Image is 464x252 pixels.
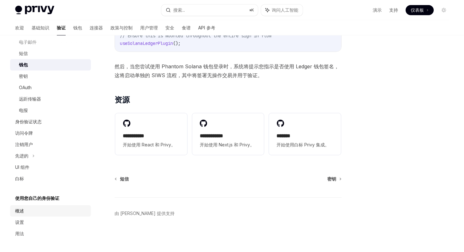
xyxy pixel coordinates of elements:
[120,33,271,39] span: // Ensure this is mounted throughout the entire sign in flow
[411,7,424,13] font: 仪表板
[90,20,103,35] a: 连接器
[15,153,28,158] font: 先进的
[19,85,32,90] font: OAuth
[115,95,129,104] font: 资源
[10,127,91,139] a: 访问令牌
[10,82,91,93] a: OAuth
[15,142,33,147] font: 注销用户
[57,25,66,30] font: 验证
[140,20,158,35] a: 用户管理
[15,130,33,136] font: 访问令牌
[15,208,24,213] font: 概述
[249,8,251,12] font: ⌘
[10,205,91,217] a: 概述
[15,119,42,124] font: 身份验证状态
[165,25,174,30] font: 安全
[115,63,339,78] font: 然后，当您尝试使用 Phantom Solana 钱包登录时，系统将提示您指示是否使用 Ledger 钱包签名，这将启动单独的 SIWS 流程，其中将签署无操作交易并用于验证。
[165,20,174,35] a: 安全
[115,210,175,217] a: 由 [PERSON_NAME] 提供支持
[251,8,254,12] font: K
[90,25,103,30] font: 连接器
[123,142,175,147] font: 开始使用 React 和 Privy。
[198,25,215,30] font: API 参考
[15,231,24,236] font: 用法
[120,176,129,181] font: 短信
[32,20,49,35] a: 基础知识
[15,20,24,35] a: 欢迎
[19,108,28,113] font: 电报
[15,195,59,201] font: 使用您自己的身份验证
[15,25,24,30] font: 欢迎
[10,48,91,59] a: 短信
[19,73,28,79] font: 密钥
[57,20,66,35] a: 验证
[120,40,173,46] span: useSolanaLedgerPlugin
[261,4,303,16] button: 询问人工智能
[439,5,449,15] button: 切换暗模式
[110,20,133,35] a: 政策与控制
[173,7,185,13] font: 搜索...
[10,93,91,105] a: 远距传输器
[373,7,382,13] a: 演示
[15,6,54,15] img: 灯光标志
[115,176,129,182] a: 短信
[15,176,24,181] font: 白标
[10,139,91,150] a: 注销用户
[10,173,91,184] a: 白标
[15,164,29,170] font: UI 组件
[19,96,41,101] font: 远距传输器
[389,7,398,13] a: 支持
[10,217,91,228] a: 设置
[15,219,24,225] font: 设置
[10,71,91,82] a: 密钥
[140,25,158,30] font: 用户管理
[277,142,329,147] font: 开始使用白标 Privy 集成。
[110,25,133,30] font: 政策与控制
[10,228,91,239] a: 用法
[19,51,28,56] font: 短信
[173,40,181,46] span: ();
[32,25,49,30] font: 基础知识
[73,25,82,30] font: 钱包
[182,25,191,30] font: 食谱
[161,4,258,16] button: 搜索...⌘K
[327,176,341,182] a: 密钥
[10,162,91,173] a: UI 组件
[406,5,434,15] a: 仪表板
[10,105,91,116] a: 电报
[182,20,191,35] a: 食谱
[198,20,215,35] a: API 参考
[10,59,91,71] a: 钱包
[10,116,91,127] a: 身份验证状态
[19,62,28,67] font: 钱包
[327,176,336,181] font: 密钥
[200,142,254,147] font: 开始使用 Next.js 和 Privy。
[73,20,82,35] a: 钱包
[272,7,298,13] font: 询问人工智能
